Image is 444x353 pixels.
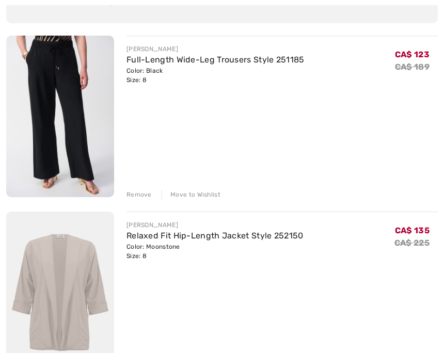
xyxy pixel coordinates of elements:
[395,50,430,59] span: CA$ 123
[126,190,152,199] div: Remove
[126,242,304,261] div: Color: Moonstone Size: 8
[394,238,430,248] s: CA$ 225
[395,62,430,72] s: CA$ 189
[126,231,304,240] a: Relaxed Fit Hip-Length Jacket Style 252150
[126,66,305,85] div: Color: Black Size: 8
[126,55,305,65] a: Full-Length Wide-Leg Trousers Style 251185
[126,220,304,230] div: [PERSON_NAME]
[162,190,220,199] div: Move to Wishlist
[395,226,430,235] span: CA$ 135
[126,44,305,54] div: [PERSON_NAME]
[6,36,114,197] img: Full-Length Wide-Leg Trousers Style 251185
